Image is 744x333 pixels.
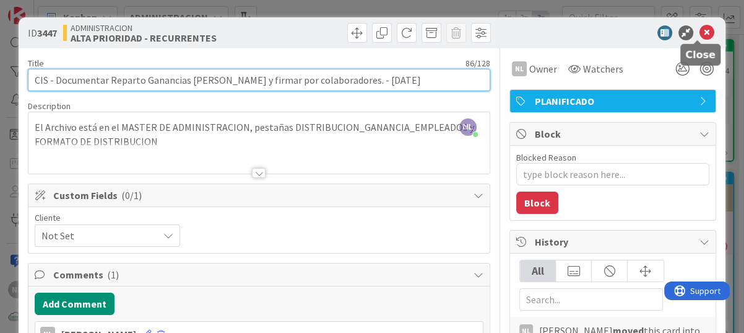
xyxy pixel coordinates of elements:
div: 86 / 128 [48,58,490,69]
div: Cliente [35,213,180,222]
span: Comments [53,267,467,282]
label: Blocked Reason [516,152,576,163]
input: type card name here... [28,69,490,91]
span: Support [26,2,56,17]
div: All [520,260,556,282]
span: NL [459,118,477,136]
span: Description [28,100,71,112]
b: 3447 [37,27,57,39]
input: Search... [519,288,663,311]
h5: Close [685,49,716,61]
span: ID [28,25,57,40]
button: Add Comment [35,293,115,315]
button: Block [516,192,558,214]
span: Block [535,127,693,141]
span: ADMINISTRACION [71,23,217,33]
span: PLANIFICADO [535,94,693,109]
p: El Archivo está en el MASTER DE ADMINISTRACION, pestañas DISTRIBUCION_GANANCIA_EMPLEADOS y FORMAT... [35,120,483,148]
span: History [535,234,693,249]
span: Owner [529,61,557,76]
b: ALTA PRIORIDAD - RECURRENTES [71,33,217,43]
span: ( 1 ) [107,269,119,281]
span: Watchers [583,61,623,76]
div: NL [512,61,527,76]
span: Custom Fields [53,188,467,203]
span: Not Set [41,227,152,244]
label: Title [28,58,44,69]
span: ( 0/1 ) [121,189,142,202]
